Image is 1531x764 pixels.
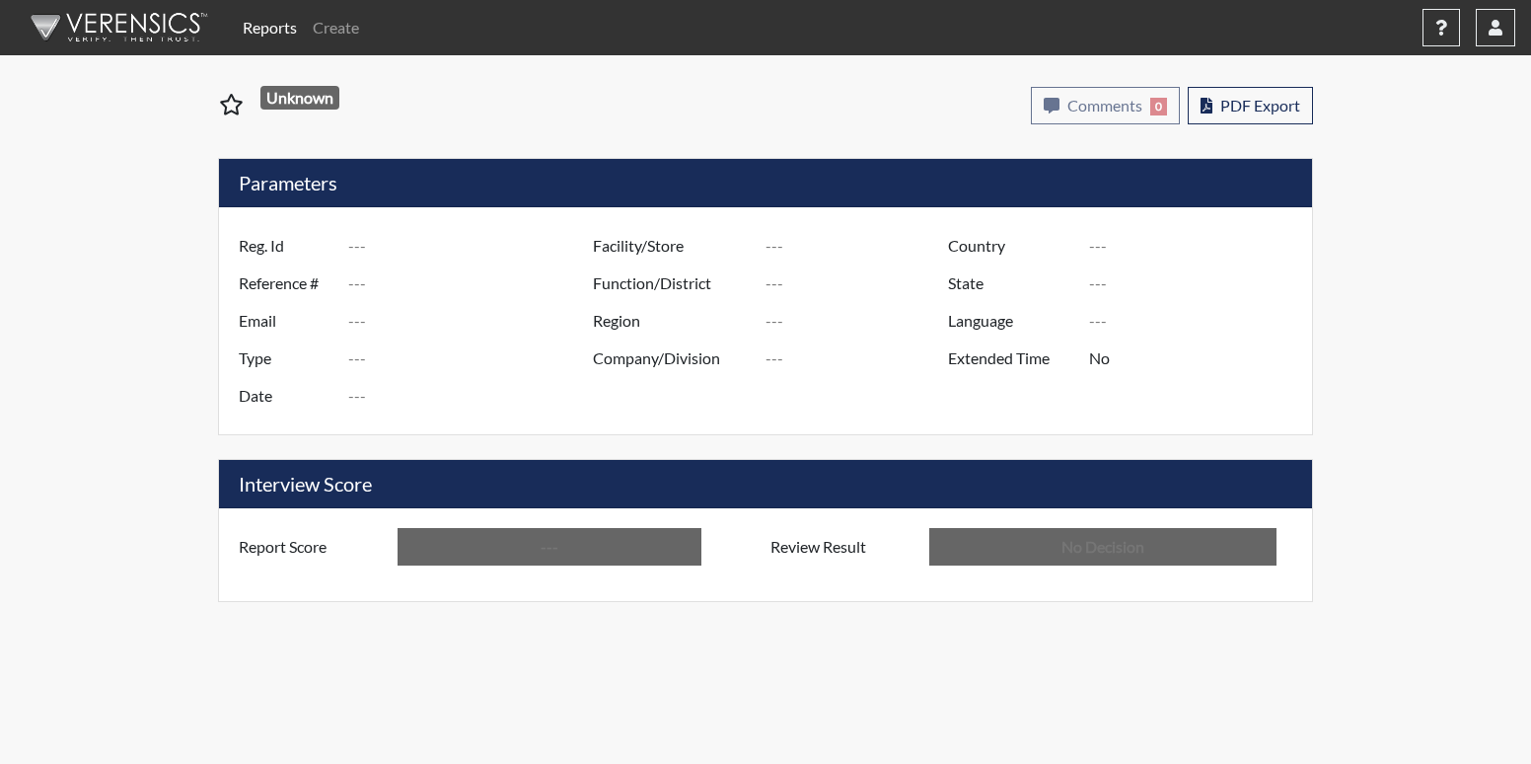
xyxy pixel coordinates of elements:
[1150,98,1167,115] span: 0
[305,8,367,47] a: Create
[348,302,598,340] input: ---
[1089,227,1307,265] input: ---
[1089,265,1307,302] input: ---
[1067,96,1142,115] span: Comments
[348,340,598,377] input: ---
[348,227,598,265] input: ---
[224,302,348,340] label: Email
[756,528,929,566] label: Review Result
[224,377,348,415] label: Date
[933,227,1089,265] label: Country
[933,302,1089,340] label: Language
[933,340,1089,377] label: Extended Time
[398,528,701,566] input: ---
[765,302,953,340] input: ---
[260,86,340,110] span: Unknown
[224,340,348,377] label: Type
[578,227,765,265] label: Facility/Store
[219,159,1312,207] h5: Parameters
[235,8,305,47] a: Reports
[765,340,953,377] input: ---
[578,302,765,340] label: Region
[224,265,348,302] label: Reference #
[933,265,1089,302] label: State
[765,265,953,302] input: ---
[224,528,398,566] label: Report Score
[578,340,765,377] label: Company/Division
[578,265,765,302] label: Function/District
[929,528,1276,566] input: No Decision
[1031,87,1180,124] button: Comments0
[224,227,348,265] label: Reg. Id
[348,377,598,415] input: ---
[1220,96,1300,115] span: PDF Export
[219,460,1312,508] h5: Interview Score
[1089,340,1307,377] input: ---
[1089,302,1307,340] input: ---
[348,265,598,302] input: ---
[1188,87,1313,124] button: PDF Export
[765,227,953,265] input: ---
